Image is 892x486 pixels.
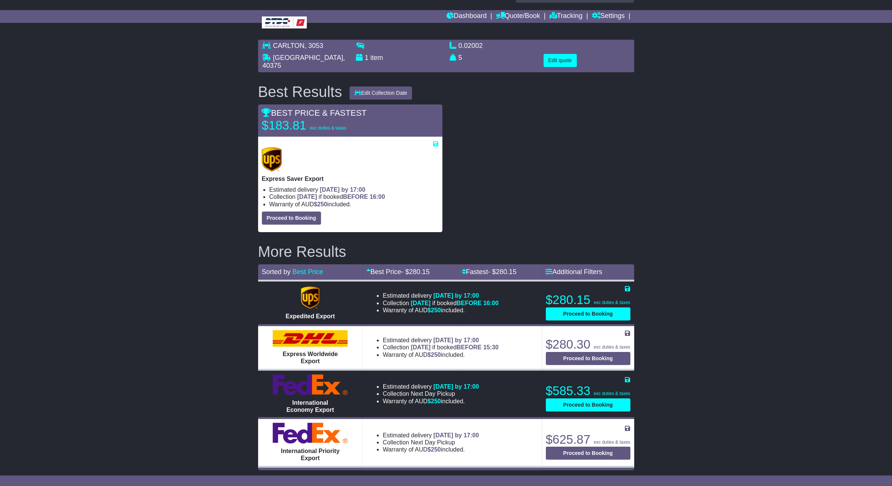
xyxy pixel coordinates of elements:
[371,54,383,61] span: item
[273,423,348,444] img: FedEx Express: International Priority Export
[546,383,631,398] p: $585.33
[258,243,634,260] h2: More Results
[496,10,540,23] a: Quote/Book
[401,268,430,276] span: - $
[427,398,441,404] span: $
[366,268,430,276] a: Best Price- $280.15
[282,351,338,364] span: Express Worldwide Export
[262,108,367,118] span: BEST PRICE & FASTEST
[383,398,479,405] li: Warranty of AUD included.
[594,391,630,396] span: exc duties & taxes
[459,54,462,61] span: 5
[262,175,439,182] p: Express Saver Export
[594,344,630,350] span: exc duties & taxes
[273,330,348,347] img: DHL: Express Worldwide Export
[305,42,323,49] span: , 3053
[273,54,343,61] span: [GEOGRAPHIC_DATA]
[383,351,499,358] li: Warranty of AUD included.
[427,307,441,313] span: $
[383,344,499,351] li: Collection
[431,307,441,313] span: 250
[411,439,455,446] span: Next Day Pickup
[287,400,334,413] span: International Economy Export
[262,268,291,276] span: Sorted by
[546,352,631,365] button: Proceed to Booking
[462,268,517,276] a: Fastest- $280.15
[433,383,479,390] span: [DATE] by 17:00
[383,446,479,453] li: Warranty of AUD included.
[411,391,455,397] span: Next Day Pickup
[254,83,346,100] div: Best Results
[488,268,517,276] span: - $
[544,54,577,67] button: Edit quote
[409,268,430,276] span: 280.15
[546,337,631,352] p: $280.30
[457,300,482,306] span: BEFORE
[411,344,431,350] span: [DATE]
[383,439,479,446] li: Collection
[433,432,479,438] span: [DATE] by 17:00
[594,300,630,305] span: exc duties & taxes
[262,148,282,171] img: UPS (new): Express Saver Export
[343,194,368,200] span: BEFORE
[592,10,625,23] a: Settings
[383,307,499,314] li: Warranty of AUD included.
[433,292,479,299] span: [DATE] by 17:00
[262,118,356,133] p: $183.81
[594,440,630,445] span: exc duties & taxes
[285,313,335,319] span: Expedited Export
[383,337,499,344] li: Estimated delivery
[550,10,583,23] a: Tracking
[293,268,323,276] a: Best Price
[262,212,321,225] button: Proceed to Booking
[431,352,441,358] span: 250
[411,300,499,306] span: if booked
[546,307,631,321] button: Proceed to Booking
[314,201,327,207] span: $
[297,194,385,200] span: if booked
[431,398,441,404] span: 250
[433,337,479,343] span: [DATE] by 17:00
[411,300,431,306] span: [DATE]
[546,432,631,447] p: $625.87
[281,448,339,461] span: International Priority Export
[457,344,482,350] span: BEFORE
[383,300,499,307] li: Collection
[269,193,439,200] li: Collection
[483,344,499,350] span: 15:30
[297,194,317,200] span: [DATE]
[383,383,479,390] li: Estimated delivery
[370,194,385,200] span: 16:00
[350,86,412,100] button: Edit Collection Date
[546,398,631,411] button: Proceed to Booking
[383,390,479,397] li: Collection
[263,54,345,70] span: , 40375
[310,125,346,131] span: exc duties & taxes
[317,201,327,207] span: 250
[383,292,499,299] li: Estimated delivery
[427,446,441,453] span: $
[383,432,479,439] li: Estimated delivery
[546,292,631,307] p: $280.15
[431,446,441,453] span: 250
[427,352,441,358] span: $
[459,42,483,49] span: 0.02002
[269,201,439,208] li: Warranty of AUD included.
[483,300,499,306] span: 16:00
[411,344,499,350] span: if booked
[269,186,439,193] li: Estimated delivery
[496,268,517,276] span: 280.15
[301,286,320,309] img: UPS (new): Expedited Export
[320,186,366,193] span: [DATE] by 17:00
[546,447,631,460] button: Proceed to Booking
[546,268,602,276] a: Additional Filters
[273,42,305,49] span: CARLTON
[365,54,369,61] span: 1
[447,10,487,23] a: Dashboard
[273,374,348,395] img: FedEx Express: International Economy Export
